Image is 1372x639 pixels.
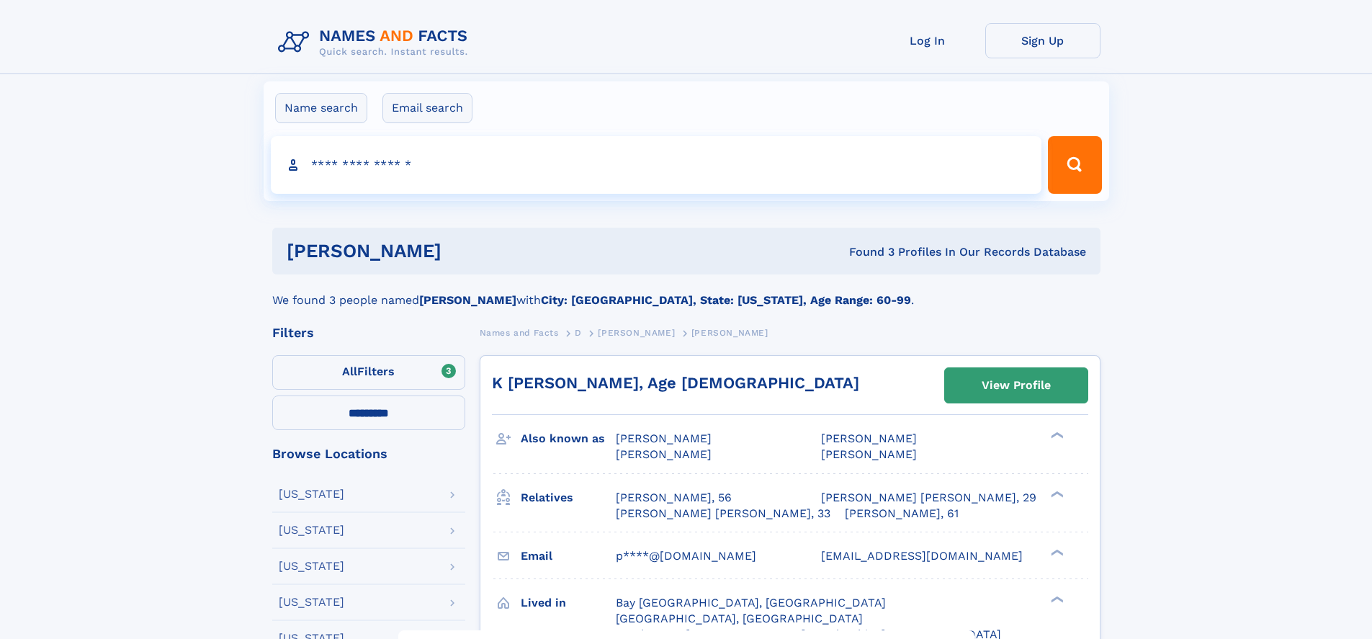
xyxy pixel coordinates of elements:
[279,560,344,572] div: [US_STATE]
[271,136,1042,194] input: search input
[480,323,559,341] a: Names and Facts
[616,612,863,625] span: [GEOGRAPHIC_DATA], [GEOGRAPHIC_DATA]
[272,355,465,390] label: Filters
[845,506,959,522] a: [PERSON_NAME], 61
[982,369,1051,402] div: View Profile
[616,596,886,609] span: Bay [GEOGRAPHIC_DATA], [GEOGRAPHIC_DATA]
[1048,136,1101,194] button: Search Button
[985,23,1100,58] a: Sign Up
[645,244,1086,260] div: Found 3 Profiles In Our Records Database
[1047,489,1064,499] div: ❯
[279,488,344,500] div: [US_STATE]
[616,506,830,522] a: [PERSON_NAME] [PERSON_NAME], 33
[821,447,917,461] span: [PERSON_NAME]
[1047,431,1064,440] div: ❯
[521,486,616,510] h3: Relatives
[272,23,480,62] img: Logo Names and Facts
[575,328,582,338] span: D
[616,490,732,506] a: [PERSON_NAME], 56
[492,374,859,392] a: K [PERSON_NAME], Age [DEMOGRAPHIC_DATA]
[870,23,985,58] a: Log In
[821,549,1023,563] span: [EMAIL_ADDRESS][DOMAIN_NAME]
[272,274,1100,309] div: We found 3 people named with .
[616,432,712,445] span: [PERSON_NAME]
[382,93,472,123] label: Email search
[279,524,344,536] div: [US_STATE]
[691,328,768,338] span: [PERSON_NAME]
[821,432,917,445] span: [PERSON_NAME]
[575,323,582,341] a: D
[541,293,911,307] b: City: [GEOGRAPHIC_DATA], State: [US_STATE], Age Range: 60-99
[287,242,645,260] h1: [PERSON_NAME]
[598,328,675,338] span: [PERSON_NAME]
[616,447,712,461] span: [PERSON_NAME]
[521,426,616,451] h3: Also known as
[598,323,675,341] a: [PERSON_NAME]
[821,490,1036,506] a: [PERSON_NAME] [PERSON_NAME], 29
[272,326,465,339] div: Filters
[275,93,367,123] label: Name search
[342,365,357,378] span: All
[521,544,616,568] h3: Email
[1047,548,1064,557] div: ❯
[272,447,465,460] div: Browse Locations
[419,293,516,307] b: [PERSON_NAME]
[521,591,616,615] h3: Lived in
[279,596,344,608] div: [US_STATE]
[1047,594,1064,604] div: ❯
[945,368,1088,403] a: View Profile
